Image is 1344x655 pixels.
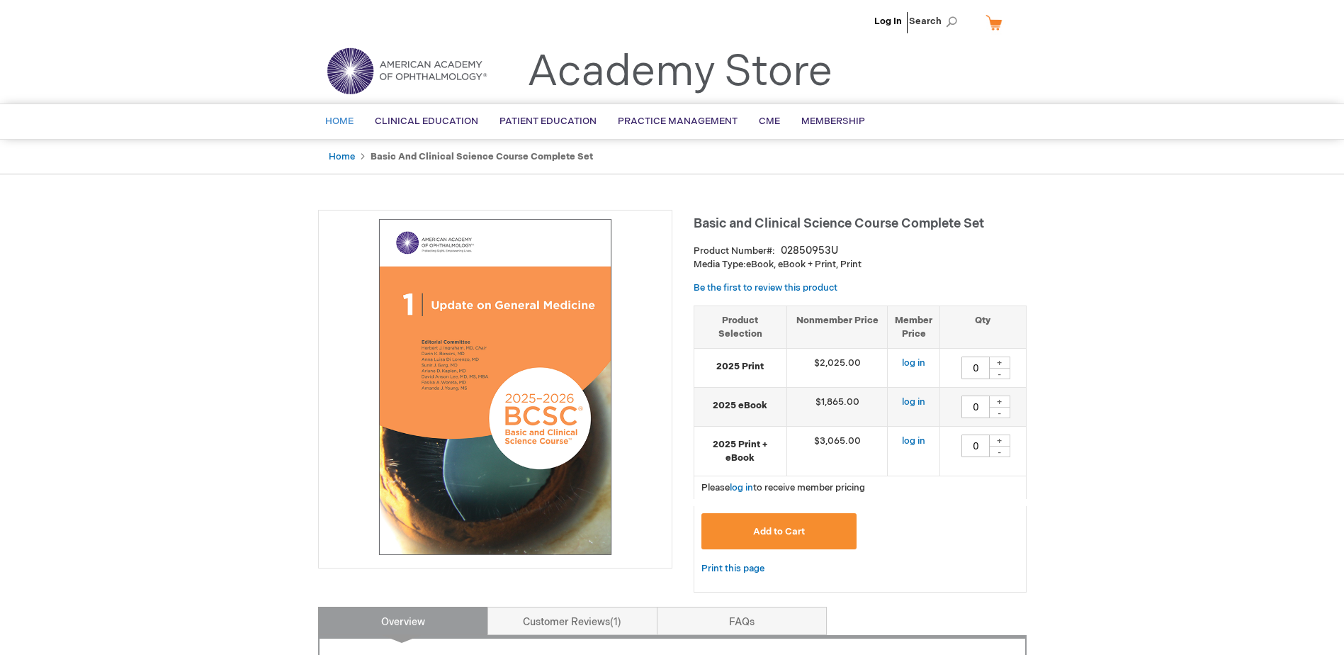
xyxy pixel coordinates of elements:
div: - [989,407,1010,418]
strong: 2025 Print + eBook [701,438,779,464]
input: Qty [961,396,990,418]
span: Please to receive member pricing [701,482,865,493]
th: Member Price [888,306,940,348]
div: + [989,396,1010,408]
a: Customer Reviews1 [487,607,657,635]
th: Product Selection [694,306,787,348]
a: Log In [874,16,902,27]
td: $2,025.00 [786,349,888,388]
a: log in [902,357,925,369]
span: Search [909,7,963,35]
p: eBook, eBook + Print, Print [694,258,1027,271]
input: Qty [961,357,990,379]
a: Home [329,151,355,162]
span: Membership [801,116,865,127]
td: $1,865.00 [786,388,888,427]
div: + [989,435,1010,447]
div: - [989,368,1010,379]
div: + [989,357,1010,369]
span: CME [759,116,780,127]
strong: Media Type: [694,259,746,270]
strong: 2025 Print [701,360,779,374]
input: Qty [961,435,990,457]
span: Add to Cart [753,526,805,537]
span: Patient Education [499,116,597,127]
button: Add to Cart [701,513,857,549]
a: log in [902,396,925,408]
span: Practice Management [618,116,738,127]
span: Home [325,116,354,127]
a: Be the first to review this product [694,282,837,293]
td: $3,065.00 [786,427,888,476]
strong: 2025 eBook [701,399,779,413]
span: Clinical Education [375,116,478,127]
strong: Basic and Clinical Science Course Complete Set [371,151,593,162]
span: Basic and Clinical Science Course Complete Set [694,216,984,231]
a: Print this page [701,560,764,578]
a: Overview [318,607,488,635]
div: - [989,446,1010,457]
a: log in [902,435,925,447]
img: Basic and Clinical Science Course Complete Set [326,218,665,556]
a: log in [730,482,753,493]
span: 1 [610,616,621,628]
div: 02850953U [781,244,838,258]
th: Nonmember Price [786,306,888,348]
th: Qty [940,306,1026,348]
a: FAQs [657,607,827,635]
a: Academy Store [527,47,832,98]
strong: Product Number [694,245,775,257]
